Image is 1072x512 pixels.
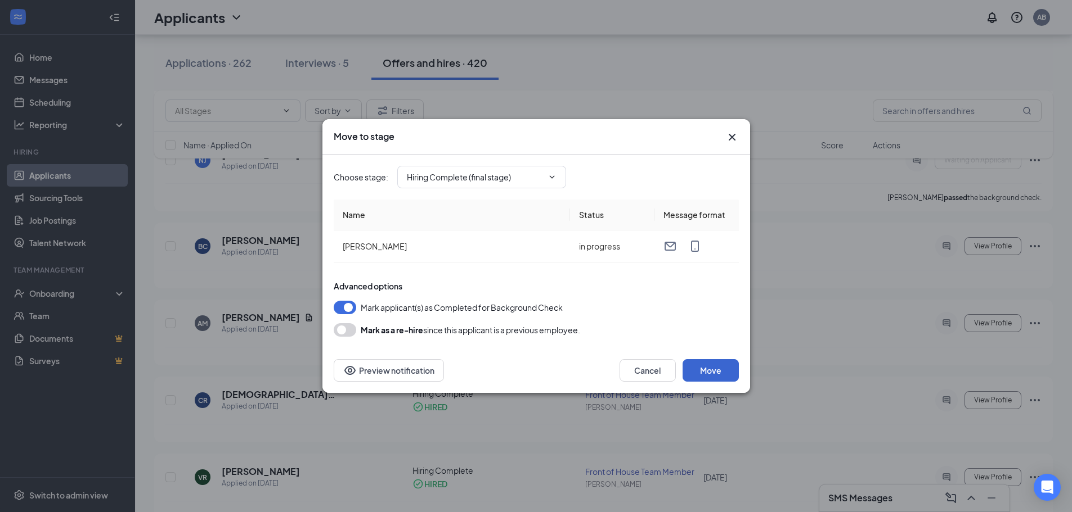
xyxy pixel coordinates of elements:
svg: Eye [343,364,357,377]
th: Message format [654,200,739,230]
h3: Move to stage [334,130,394,143]
span: Choose stage : [334,171,388,183]
b: Mark as a re-hire [361,325,423,335]
th: Name [334,200,570,230]
span: [PERSON_NAME] [343,241,407,251]
svg: MobileSms [688,239,702,253]
svg: Cross [725,130,739,144]
button: Cancel [620,359,676,382]
div: since this applicant is a previous employee. [361,323,580,337]
div: Advanced options [334,280,739,292]
svg: ChevronDown [548,173,557,182]
span: Mark applicant(s) as Completed for Background Check [361,301,563,314]
th: Status [570,200,654,230]
button: Close [725,130,739,144]
svg: Email [663,239,677,253]
div: Open Intercom Messenger [1034,474,1061,501]
td: in progress [570,230,654,262]
button: Move [683,359,739,382]
button: Preview notificationEye [334,359,444,382]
